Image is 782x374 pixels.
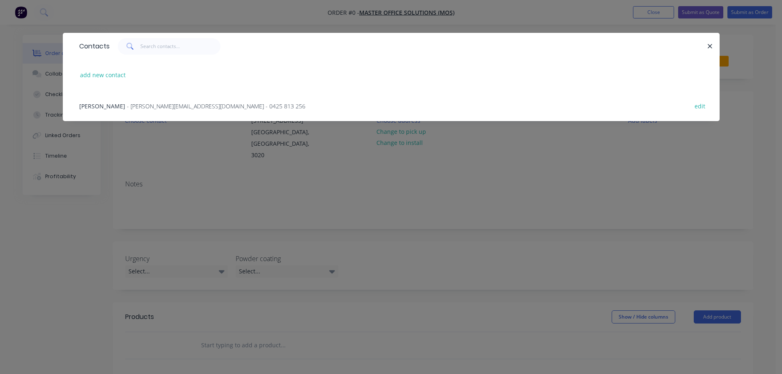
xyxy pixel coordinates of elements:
[127,102,305,110] span: - [PERSON_NAME][EMAIL_ADDRESS][DOMAIN_NAME] - 0425 813 256
[75,33,110,60] div: Contacts
[79,102,125,110] span: [PERSON_NAME]
[140,38,220,55] input: Search contacts...
[76,69,130,80] button: add new contact
[690,100,710,111] button: edit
